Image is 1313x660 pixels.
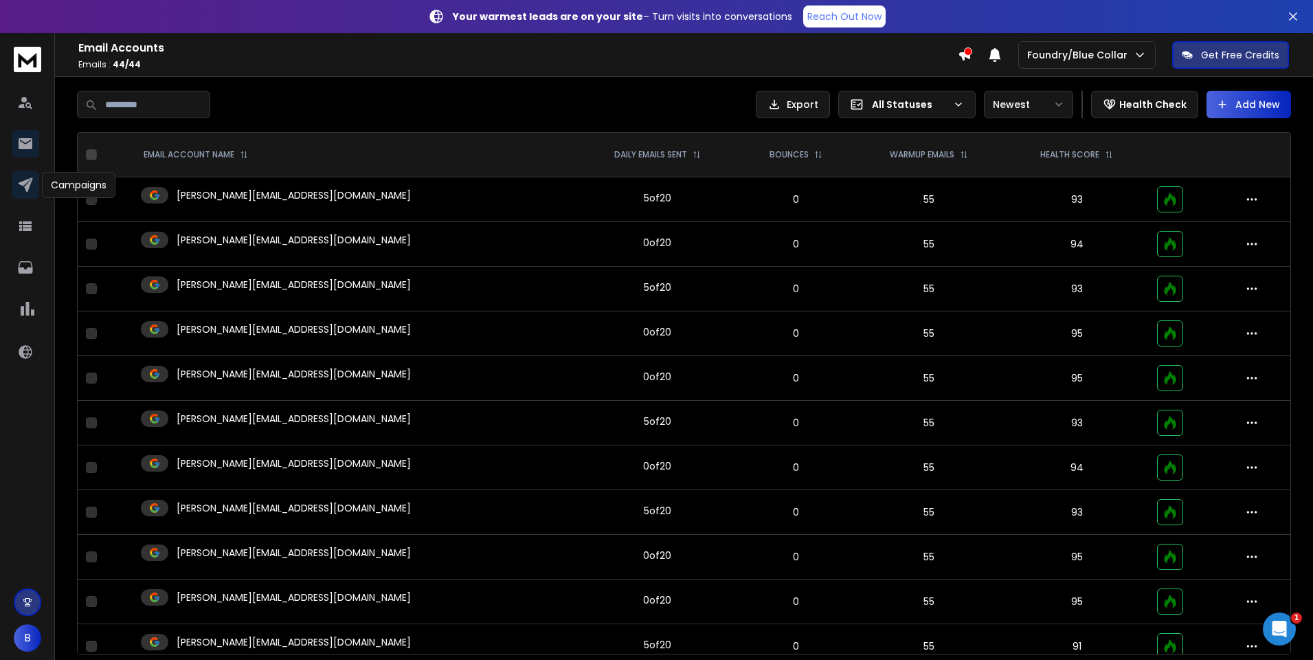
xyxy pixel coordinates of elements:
p: 0 [748,639,844,653]
p: [PERSON_NAME][EMAIL_ADDRESS][DOMAIN_NAME] [177,501,411,515]
td: 55 [853,490,1005,535]
div: Campaigns [42,172,115,198]
p: DAILY EMAILS SENT [614,149,687,160]
p: 0 [748,550,844,564]
p: 0 [748,237,844,251]
div: 0 of 20 [643,370,671,384]
p: [PERSON_NAME][EMAIL_ADDRESS][DOMAIN_NAME] [177,367,411,381]
span: 44 / 44 [113,58,141,70]
p: 0 [748,327,844,340]
td: 93 [1005,267,1149,311]
div: 0 of 20 [643,236,671,250]
td: 55 [853,445,1005,490]
div: 0 of 20 [643,325,671,339]
button: Newest [984,91,1073,118]
p: [PERSON_NAME][EMAIL_ADDRESS][DOMAIN_NAME] [177,278,411,291]
td: 93 [1005,401,1149,445]
td: 55 [853,311,1005,356]
p: 0 [748,595,844,608]
td: 55 [853,222,1005,267]
div: 5 of 20 [644,415,671,428]
p: [PERSON_NAME][EMAIL_ADDRESS][DOMAIN_NAME] [177,188,411,202]
td: 55 [853,267,1005,311]
p: [PERSON_NAME][EMAIL_ADDRESS][DOMAIN_NAME] [177,546,411,560]
p: HEALTH SCORE [1040,149,1099,160]
p: 0 [748,416,844,430]
button: B [14,624,41,652]
div: 0 of 20 [643,549,671,562]
td: 95 [1005,356,1149,401]
p: 0 [748,505,844,519]
div: 5 of 20 [644,638,671,652]
p: Health Check [1119,98,1187,111]
p: Emails : [78,59,958,70]
button: Export [756,91,830,118]
p: Get Free Credits [1201,48,1279,62]
p: 0 [748,461,844,474]
p: 0 [748,192,844,206]
td: 93 [1005,490,1149,535]
td: 93 [1005,177,1149,222]
td: 55 [853,580,1005,624]
td: 95 [1005,311,1149,356]
td: 95 [1005,580,1149,624]
p: BOUNCES [770,149,809,160]
strong: Your warmest leads are on your site [453,10,643,23]
td: 95 [1005,535,1149,580]
td: 55 [853,177,1005,222]
p: [PERSON_NAME][EMAIL_ADDRESS][DOMAIN_NAME] [177,591,411,604]
div: EMAIL ACCOUNT NAME [144,149,248,160]
p: 0 [748,282,844,296]
div: 0 of 20 [643,459,671,473]
p: [PERSON_NAME][EMAIL_ADDRESS][DOMAIN_NAME] [177,412,411,426]
p: 0 [748,371,844,385]
div: 5 of 20 [644,280,671,294]
p: Reach Out Now [807,10,882,23]
p: – Turn visits into conversations [453,10,792,23]
span: 1 [1291,613,1302,624]
div: 5 of 20 [644,191,671,205]
p: Foundry/Blue Collar [1027,48,1133,62]
p: WARMUP EMAILS [890,149,954,160]
button: Add New [1207,91,1291,118]
p: [PERSON_NAME][EMAIL_ADDRESS][DOMAIN_NAME] [177,233,411,247]
div: 5 of 20 [644,504,671,518]
td: 55 [853,401,1005,445]
iframe: Intercom live chat [1263,613,1296,646]
td: 94 [1005,222,1149,267]
a: Reach Out Now [803,5,886,27]
button: Get Free Credits [1172,41,1289,69]
p: [PERSON_NAME][EMAIL_ADDRESS][DOMAIN_NAME] [177,456,411,470]
p: [PERSON_NAME][EMAIL_ADDRESS][DOMAIN_NAME] [177,322,411,336]
h1: Email Accounts [78,40,958,56]
td: 55 [853,356,1005,401]
img: logo [14,47,41,72]
div: 0 of 20 [643,593,671,607]
p: All Statuses [872,98,947,111]
p: [PERSON_NAME][EMAIL_ADDRESS][DOMAIN_NAME] [177,635,411,649]
td: 94 [1005,445,1149,490]
td: 55 [853,535,1005,580]
button: Health Check [1091,91,1198,118]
